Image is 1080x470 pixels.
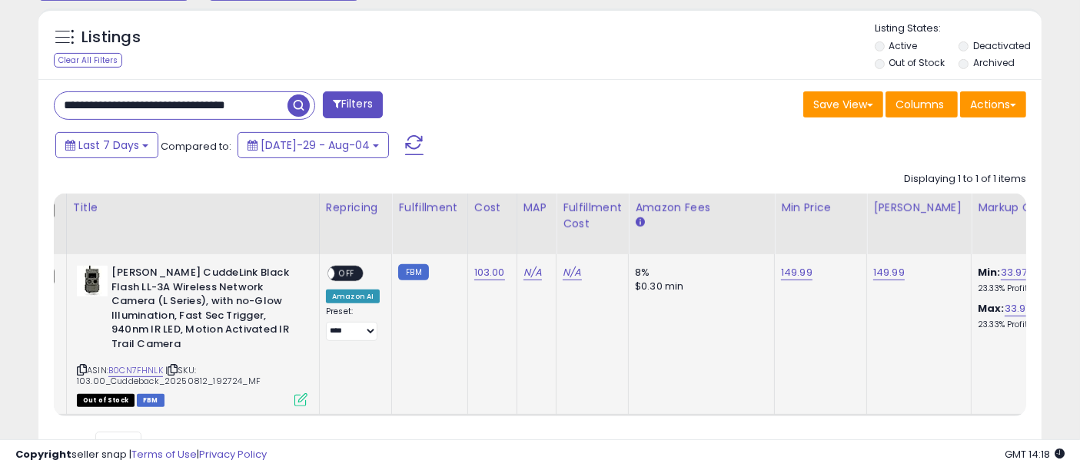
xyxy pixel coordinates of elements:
[1005,447,1065,462] span: 2025-08-12 14:18 GMT
[108,364,163,377] a: B0CN7FHNLK
[904,172,1026,187] div: Displaying 1 to 1 of 1 items
[960,91,1026,118] button: Actions
[161,139,231,154] span: Compared to:
[973,39,1031,52] label: Deactivated
[77,266,108,296] img: 31ib+zH3YlL._SL40_.jpg
[873,265,905,280] a: 149.99
[77,364,261,387] span: | SKU: 103.00_Cuddeback_20250812_192724_MF
[15,448,267,462] div: seller snap | |
[77,394,135,407] span: All listings that are currently out of stock and unavailable for purchase on Amazon
[474,200,510,216] div: Cost
[635,216,644,230] small: Amazon Fees.
[523,265,542,280] a: N/A
[78,137,139,153] span: Last 7 Days
[1001,265,1028,280] a: 33.97
[803,91,883,118] button: Save View
[889,56,945,69] label: Out of Stock
[635,266,763,280] div: 8%
[886,91,958,118] button: Columns
[563,265,581,280] a: N/A
[978,301,1005,316] b: Max:
[55,132,158,158] button: Last 7 Days
[1005,301,1032,316] a: 33.97
[54,53,122,68] div: Clear All Filters
[978,265,1001,280] b: Min:
[875,22,1042,36] p: Listing States:
[635,200,768,216] div: Amazon Fees
[131,447,197,462] a: Terms of Use
[523,200,550,216] div: MAP
[873,200,965,216] div: [PERSON_NAME]
[238,132,389,158] button: [DATE]-29 - Aug-04
[81,27,141,48] h5: Listings
[563,200,622,232] div: Fulfillment Cost
[65,437,176,452] span: Show: entries
[474,265,505,280] a: 103.00
[973,56,1015,69] label: Archived
[137,394,164,407] span: FBM
[635,280,763,293] div: $0.30 min
[261,137,370,153] span: [DATE]-29 - Aug-04
[398,264,428,280] small: FBM
[781,265,812,280] a: 149.99
[326,200,385,216] div: Repricing
[326,306,380,341] div: Preset:
[889,39,918,52] label: Active
[77,266,307,405] div: ASIN:
[73,200,313,216] div: Title
[15,447,71,462] strong: Copyright
[781,200,860,216] div: Min Price
[896,97,944,112] span: Columns
[199,447,267,462] a: Privacy Policy
[326,290,380,303] div: Amazon AI
[111,266,298,355] b: [PERSON_NAME] CuddeLink Black Flash LL-3A Wireless Network Camera (L Series), with no-Glow Illumi...
[334,267,359,280] span: OFF
[323,91,383,118] button: Filters
[398,200,460,216] div: Fulfillment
